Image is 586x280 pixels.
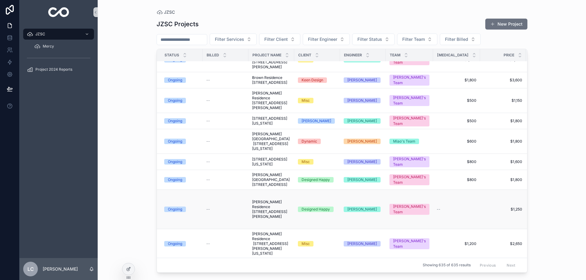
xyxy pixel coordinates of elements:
span: -- [206,241,210,246]
span: $1,250 [484,207,522,212]
a: Misc [298,98,336,103]
div: Misc [302,241,310,246]
a: -- [206,98,245,103]
span: Client [298,53,311,58]
a: [PERSON_NAME] Residence [STREET_ADDRESS][PERSON_NAME][US_STATE] [252,232,291,256]
div: [PERSON_NAME] [347,118,377,124]
a: Miao's Team [389,139,429,144]
div: [PERSON_NAME]'s Team [393,115,426,126]
a: [PERSON_NAME]'s Team [389,204,429,215]
a: Misc [298,159,336,165]
a: [PERSON_NAME]'s Team [389,95,429,106]
a: Ongoing [164,177,199,183]
span: Filter Engineer [308,36,337,42]
a: Keen Design [298,77,336,83]
p: [PERSON_NAME] [43,266,78,272]
a: Designed Happy [298,177,336,183]
a: $1,800 [484,177,522,182]
a: -- [206,159,245,164]
button: Select Button [352,34,395,45]
div: [PERSON_NAME] [347,77,377,83]
a: $500 [437,98,476,103]
a: [STREET_ADDRESS][US_STATE] [252,116,291,126]
a: $500 [437,119,476,123]
a: -- [206,241,245,246]
button: Select Button [259,34,300,45]
a: [PERSON_NAME] [344,159,382,165]
a: JZSC [157,9,175,15]
a: Ongoing [164,139,199,144]
button: Select Button [210,34,257,45]
a: $800 [437,159,476,164]
a: [PERSON_NAME]'s Team [389,75,429,86]
a: -- [437,207,476,212]
span: Price [504,53,514,58]
span: -- [206,98,210,103]
span: JZSC [164,9,175,15]
a: Ongoing [164,207,199,212]
a: $1,150 [484,98,522,103]
a: [PERSON_NAME]'s Team [389,156,429,167]
div: [PERSON_NAME] [347,159,377,165]
span: -- [206,177,210,182]
a: $3,600 [484,78,522,83]
span: Filter Status [357,36,382,42]
div: Dynamic [302,139,317,144]
div: [PERSON_NAME]'s Team [393,75,426,86]
span: -- [437,207,440,212]
div: Ongoing [168,207,182,212]
a: [PERSON_NAME]'s Team [389,238,429,249]
span: Filter Billed [445,36,468,42]
div: Ongoing [168,98,182,103]
a: Designed Happy [298,207,336,212]
button: Select Button [303,34,350,45]
span: [PERSON_NAME] Residence [STREET_ADDRESS][PERSON_NAME] [252,200,291,219]
a: $1,600 [484,159,522,164]
span: JZSC [35,32,45,37]
a: $1,200 [437,241,476,246]
span: -- [206,159,210,164]
span: LC [27,265,34,273]
a: Misc [298,241,336,246]
span: [PERSON_NAME] [GEOGRAPHIC_DATA] [STREET_ADDRESS][US_STATE] [252,132,291,151]
a: JZSC [23,29,94,40]
a: Dynamic [298,139,336,144]
div: [PERSON_NAME]'s Team [393,174,426,185]
a: [PERSON_NAME]'s Team [389,174,429,185]
span: Showing 635 of 635 results [423,263,471,268]
span: Brown Residence [STREET_ADDRESS] [252,75,291,85]
a: [PERSON_NAME] [344,241,382,246]
a: $1,800 [437,78,476,83]
button: Select Button [397,34,437,45]
a: $1,800 [484,139,522,144]
span: Filter Services [215,36,244,42]
span: Team [390,53,400,58]
div: [PERSON_NAME]'s Team [393,238,426,249]
span: -- [206,119,210,123]
a: -- [206,139,245,144]
div: Designed Happy [302,207,330,212]
a: $600 [437,139,476,144]
a: [PERSON_NAME] [344,207,382,212]
span: [PERSON_NAME][GEOGRAPHIC_DATA] [STREET_ADDRESS] [252,172,291,187]
a: Ongoing [164,98,199,103]
div: Ongoing [168,241,182,246]
a: Ongoing [164,159,199,165]
button: Select Button [440,34,481,45]
a: -- [206,78,245,83]
a: [PERSON_NAME] [344,139,382,144]
a: [STREET_ADDRESS][US_STATE] [252,157,291,167]
span: $800 [437,177,476,182]
a: $2,650 [484,241,522,246]
a: $1,800 [484,119,522,123]
a: [PERSON_NAME] Residence [STREET_ADDRESS][PERSON_NAME] [252,91,291,110]
span: Status [165,53,179,58]
div: Ongoing [168,177,182,183]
